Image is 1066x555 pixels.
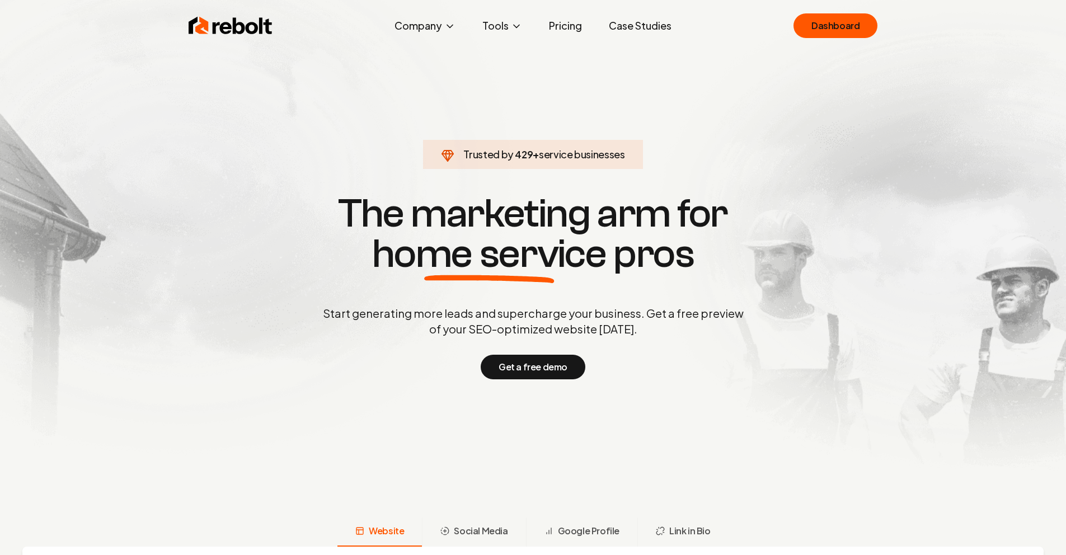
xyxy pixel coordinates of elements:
span: service businesses [539,148,625,161]
button: Company [386,15,464,37]
button: Link in Bio [637,518,729,547]
span: 429 [515,147,533,162]
a: Case Studies [600,15,680,37]
button: Website [337,518,422,547]
h1: The marketing arm for pros [265,194,802,274]
span: Website [369,524,404,538]
button: Google Profile [526,518,637,547]
img: Rebolt Logo [189,15,273,37]
button: Social Media [422,518,525,547]
span: Link in Bio [669,524,711,538]
p: Start generating more leads and supercharge your business. Get a free preview of your SEO-optimiz... [321,305,746,337]
a: Pricing [540,15,591,37]
button: Tools [473,15,531,37]
button: Get a free demo [481,355,585,379]
span: Social Media [454,524,508,538]
span: Google Profile [558,524,619,538]
a: Dashboard [793,13,877,38]
span: + [533,148,539,161]
span: Trusted by [463,148,513,161]
span: home service [372,234,607,274]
